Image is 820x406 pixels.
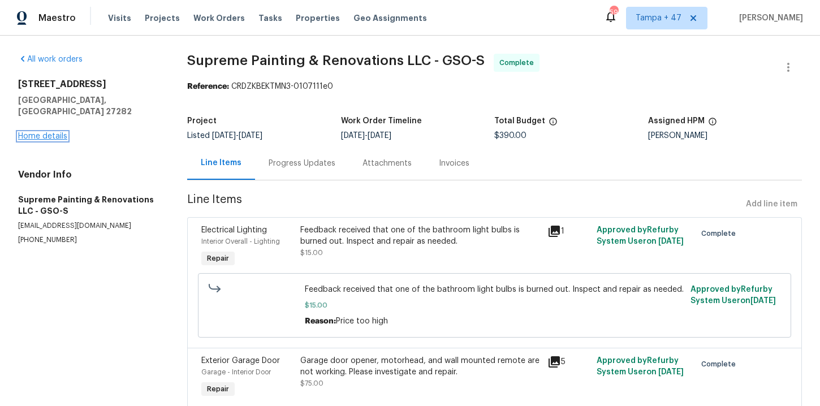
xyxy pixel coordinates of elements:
h2: [STREET_ADDRESS] [18,79,160,90]
span: Maestro [38,12,76,24]
span: Exterior Garage Door [201,357,280,365]
span: Supreme Painting & Renovations LLC - GSO-S [187,54,485,67]
span: Properties [296,12,340,24]
h5: Project [187,117,217,125]
div: Progress Updates [269,158,335,169]
span: Price too high [336,317,388,325]
div: CRDZKBEKTMN3-0107111e0 [187,81,802,92]
span: Repair [202,253,234,264]
div: Line Items [201,157,241,169]
span: Tampa + 47 [636,12,681,24]
h5: Total Budget [494,117,545,125]
span: The hpm assigned to this work order. [708,117,717,132]
div: 5 [547,355,590,369]
div: 1 [547,224,590,238]
span: - [212,132,262,140]
h5: Supreme Painting & Renovations LLC - GSO-S [18,194,160,217]
p: [PHONE_NUMBER] [18,235,160,245]
span: Garage - Interior Door [201,369,271,375]
span: $75.00 [300,380,323,387]
span: Visits [108,12,131,24]
div: Feedback received that one of the bathroom light bulbs is burned out. Inspect and repair as needed. [300,224,541,247]
h5: Assigned HPM [648,117,705,125]
span: Approved by Refurby System User on [690,286,776,305]
span: [DATE] [368,132,391,140]
span: Geo Assignments [353,12,427,24]
span: Interior Overall - Lighting [201,238,280,245]
span: $15.00 [305,300,684,311]
span: [DATE] [239,132,262,140]
span: $15.00 [300,249,323,256]
span: Tasks [258,14,282,22]
div: Attachments [362,158,412,169]
span: - [341,132,391,140]
span: Repair [202,383,234,395]
span: The total cost of line items that have been proposed by Opendoor. This sum includes line items th... [549,117,558,132]
span: [DATE] [212,132,236,140]
a: Home details [18,132,67,140]
h5: [GEOGRAPHIC_DATA], [GEOGRAPHIC_DATA] 27282 [18,94,160,117]
span: [DATE] [658,237,684,245]
span: Listed [187,132,262,140]
span: Feedback received that one of the bathroom light bulbs is burned out. Inspect and repair as needed. [305,284,684,295]
span: Complete [701,359,740,370]
div: Garage door opener, motorhead, and wall mounted remote are not working. Please investigate and re... [300,355,541,378]
b: Reference: [187,83,229,90]
span: Reason: [305,317,336,325]
span: Projects [145,12,180,24]
span: Electrical Lighting [201,226,267,234]
span: Complete [499,57,538,68]
span: [DATE] [658,368,684,376]
span: [PERSON_NAME] [735,12,803,24]
h4: Vendor Info [18,169,160,180]
span: [DATE] [750,297,776,305]
span: Work Orders [193,12,245,24]
span: Line Items [187,194,741,215]
span: Complete [701,228,740,239]
div: Invoices [439,158,469,169]
span: Approved by Refurby System User on [597,357,684,376]
span: Approved by Refurby System User on [597,226,684,245]
span: $390.00 [494,132,526,140]
p: [EMAIL_ADDRESS][DOMAIN_NAME] [18,221,160,231]
span: [DATE] [341,132,365,140]
div: 596 [610,7,618,18]
a: All work orders [18,55,83,63]
h5: Work Order Timeline [341,117,422,125]
div: [PERSON_NAME] [648,132,802,140]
